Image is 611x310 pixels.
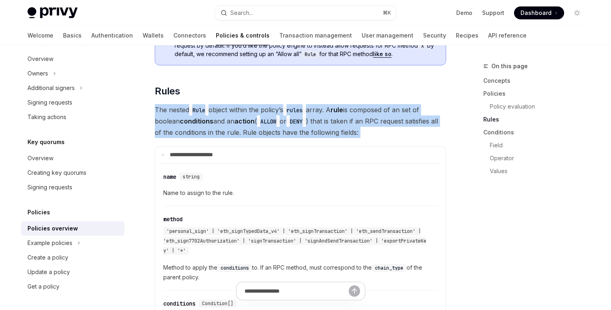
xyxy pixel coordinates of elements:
div: name [163,173,176,181]
a: Policies overview [21,221,124,236]
strong: rule [331,106,343,114]
div: Get a policy [27,282,59,291]
a: Conditions [483,126,590,139]
div: Signing requests [27,98,72,107]
div: Example policies [27,238,72,248]
a: Policies [483,87,590,100]
button: Send message [349,285,360,297]
strong: conditions [180,117,213,125]
div: Search... [230,8,253,18]
a: Basics [63,26,82,45]
h5: Policies [27,207,50,217]
a: Wallets [143,26,164,45]
a: User management [362,26,413,45]
button: Open search [215,6,396,20]
input: Ask a question... [244,282,349,300]
a: Concepts [483,74,590,87]
code: Rule [189,106,209,115]
a: Get a policy [21,279,124,294]
div: Policies overview [27,224,78,233]
a: Signing requests [21,180,124,195]
a: Authentication [91,26,133,45]
code: X [418,42,427,50]
div: Create a policy [27,253,68,262]
span: Name to assign to the rule. [163,188,438,198]
img: light logo [27,7,78,19]
div: Update a policy [27,267,70,277]
a: Security [423,26,446,45]
a: Transaction management [279,26,352,45]
div: Signing requests [27,182,72,192]
div: Creating key quorums [27,168,86,178]
a: Taking actions [21,110,124,124]
a: Update a policy [21,265,124,279]
a: Policies & controls [216,26,270,45]
code: conditions [217,264,252,272]
div: Overview [27,153,53,163]
a: Creating key quorums [21,165,124,180]
a: Rules [483,113,590,126]
span: string [183,174,200,180]
span: Method to apply the to. If an RPC method, must correspond to the of the parent policy. [163,263,438,282]
a: Policy evaluation [483,100,590,113]
code: DENY [287,117,306,126]
code: chain_type [372,264,407,272]
a: Support [482,9,504,17]
span: Rules [155,85,180,98]
button: Toggle Additional signers section [21,81,124,95]
span: 'personal_sign' | 'eth_signTypedData_v4' | 'eth_signTransaction' | 'eth_sendTransaction' | 'eth_s... [163,228,426,254]
a: Connectors [173,26,206,45]
a: like so [373,50,392,58]
div: method [163,215,183,223]
a: API reference [488,26,527,45]
button: Toggle Owners section [21,66,124,81]
span: The nested object within the policy’s array. A is composed of an set of boolean and an ( or ) tha... [155,104,446,138]
span: Dashboard [520,9,552,17]
div: Taking actions [27,112,66,122]
strong: action [234,117,255,125]
a: Overview [21,151,124,165]
a: Recipes [456,26,478,45]
a: Demo [456,9,472,17]
code: Rule [301,50,319,59]
a: Signing requests [21,95,124,110]
div: Owners [27,69,48,78]
button: Toggle Example policies section [21,236,124,250]
code: ALLOW [257,117,280,126]
a: Dashboard [514,6,564,19]
h5: Key quorums [27,137,65,147]
button: Toggle dark mode [571,6,584,19]
a: Values [483,165,590,178]
a: Field [483,139,590,152]
div: Overview [27,54,53,64]
span: On this page [491,61,528,71]
code: rules [283,106,306,115]
a: Operator [483,152,590,165]
a: Create a policy [21,250,124,265]
span: ⌘ K [383,10,391,16]
a: Welcome [27,26,53,45]
a: Overview [21,52,124,66]
div: Additional signers [27,83,75,93]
